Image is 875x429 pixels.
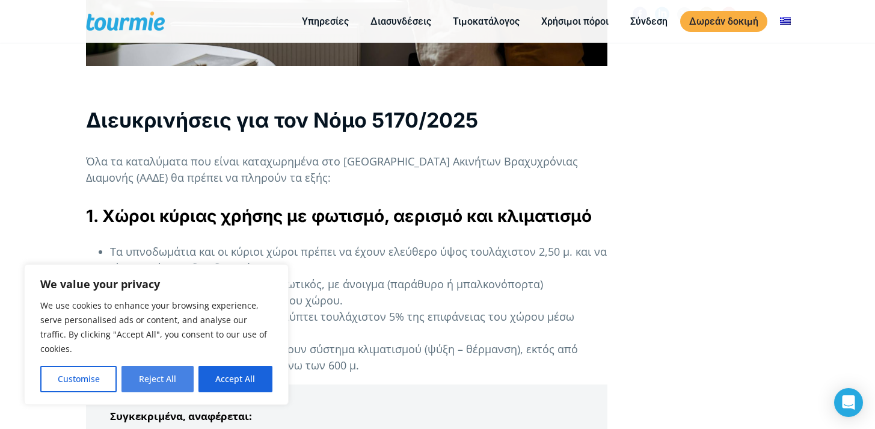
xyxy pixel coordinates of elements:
strong: Συγκεκριμένα, αναφέρεται: [110,409,252,423]
p: We value your privacy [40,277,272,291]
a: Δωρεάν δοκιμή [680,11,767,32]
button: Customise [40,366,117,392]
h2: Διευκρινήσεις για τον Νόμο 5170/2025 [86,106,607,134]
p: Όλα τα καταλύματα που είναι καταχωρημένα στο [GEOGRAPHIC_DATA] Ακινήτων Βραχυχρόνιας Διαμονής (ΑΑ... [86,153,607,186]
a: Χρήσιμοι πόροι [532,14,618,29]
li: Τα υπνοδωμάτια και οι κύριοι χώροι πρέπει να έχουν ελεύθερο ύψος τουλάχιστον 2,50 μ. και να είναι... [110,244,607,276]
a: Αλλαγή σε [771,14,800,29]
p: We use cookies to enhance your browsing experience, serve personalised ads or content, and analys... [40,298,272,356]
li: Τα υπνοδωμάτια πρέπει να διαθέτουν σύστημα κλιματισμού (ψύξη – θέρμανση), εκτός από καταλύματα σε... [110,341,607,374]
a: Σύνδεση [621,14,677,29]
a: Διασυνδέσεις [361,14,440,29]
li: Ο φυσικός αερισμός πρέπει να καλύπτει τουλάχιστον 5% της επιφάνειας του χώρου μέσω παραθύρων ή άλ... [110,309,607,341]
div: Open Intercom Messenger [834,388,863,417]
strong: 1. Χώροι κύριας χρήσης με φωτισμό, αερισμό και κλιματισμό [86,206,592,226]
a: Υπηρεσίες [293,14,358,29]
li: Ο φυσικός φωτισμός είναι υποχρεωτικός, με άνοιγμα (παράθυρο ή μπαλκονόπορτα) τουλάχιστον 10% της ... [110,276,607,309]
button: Reject All [121,366,193,392]
a: Τιμοκατάλογος [444,14,529,29]
button: Accept All [198,366,272,392]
